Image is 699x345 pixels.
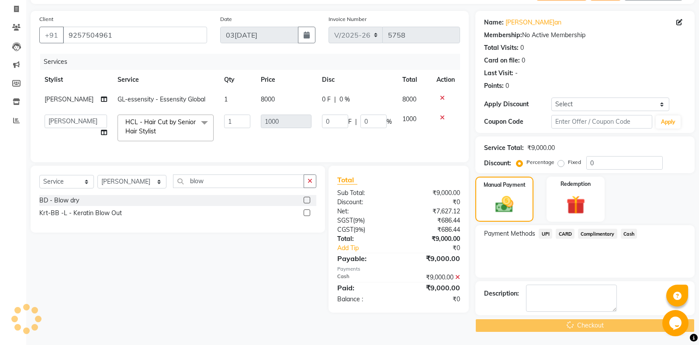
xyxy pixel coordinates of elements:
span: 9% [355,217,363,224]
div: 0 [520,43,524,52]
span: Cash [621,229,637,239]
div: Last Visit: [484,69,513,78]
span: % [387,117,392,126]
div: Balance : [331,295,399,304]
div: BD - Blow dry [39,196,79,205]
span: CARD [556,229,574,239]
span: [PERSON_NAME] [45,95,93,103]
span: | [355,117,357,126]
div: ₹0 [399,295,467,304]
th: Qty [219,70,256,90]
div: Services [40,54,467,70]
div: ₹7,627.12 [399,207,467,216]
img: _cash.svg [490,194,519,215]
button: Apply [656,115,681,129]
div: Apply Discount [484,100,551,109]
div: Membership: [484,31,522,40]
label: Date [220,15,232,23]
div: Total: [331,234,399,244]
label: Redemption [561,180,591,188]
div: Sub Total: [331,188,399,198]
span: SGST [337,216,353,224]
div: Description: [484,289,519,298]
div: Net: [331,207,399,216]
div: Service Total: [484,143,524,153]
span: 0 F [322,95,331,104]
div: Payable: [331,253,399,264]
div: ₹9,000.00 [399,253,467,264]
input: Enter Offer / Coupon Code [551,115,652,129]
span: UPI [539,229,552,239]
label: Fixed [568,158,581,166]
span: 1 [224,95,228,103]
div: 0 [522,56,525,65]
div: Payments [337,265,460,273]
th: Total [397,70,431,90]
th: Action [431,70,460,90]
div: Paid: [331,282,399,293]
div: Points: [484,81,504,91]
iframe: chat widget [662,310,690,336]
span: 8000 [402,95,416,103]
div: 0 [505,81,509,91]
span: GL-essensity - Essensity Global [118,95,205,103]
th: Disc [317,70,397,90]
div: ( ) [331,225,399,234]
div: No Active Membership [484,31,686,40]
div: Total Visits: [484,43,519,52]
th: Service [112,70,219,90]
div: Cash [331,273,399,282]
input: Search or Scan [173,174,304,188]
img: _gift.svg [561,193,591,216]
div: Card on file: [484,56,520,65]
span: Complimentary [578,229,617,239]
div: Discount: [484,159,511,168]
div: - [515,69,518,78]
th: Price [256,70,317,90]
label: Invoice Number [329,15,367,23]
div: ₹9,000.00 [527,143,555,153]
div: ₹0 [399,198,467,207]
div: Name: [484,18,504,27]
div: ₹9,000.00 [399,282,467,293]
span: HCL - Hair Cut by Senior Hair Stylist [125,118,196,135]
div: Discount: [331,198,399,207]
div: ₹0 [410,244,467,253]
a: [PERSON_NAME]an [505,18,561,27]
div: Krt-BB -L - Keratin Blow Out [39,209,122,218]
a: x [156,127,160,135]
div: ₹9,000.00 [399,188,467,198]
input: Search by Name/Mobile/Email/Code [63,27,207,43]
span: 8000 [261,95,275,103]
label: Manual Payment [484,181,526,189]
span: Payment Methods [484,229,535,238]
span: F [348,117,352,126]
span: Total [337,175,357,185]
span: | [334,95,336,104]
div: ₹9,000.00 [399,234,467,244]
span: 1000 [402,115,416,123]
div: ₹9,000.00 [399,273,467,282]
div: ₹686.44 [399,216,467,225]
a: Add Tip [331,244,410,253]
span: 0 % [339,95,350,104]
span: CGST [337,226,353,233]
label: Client [39,15,53,23]
div: Coupon Code [484,117,551,126]
th: Stylist [39,70,112,90]
div: ₹686.44 [399,225,467,234]
div: ( ) [331,216,399,225]
label: Percentage [526,158,554,166]
span: 9% [355,226,363,233]
button: +91 [39,27,64,43]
